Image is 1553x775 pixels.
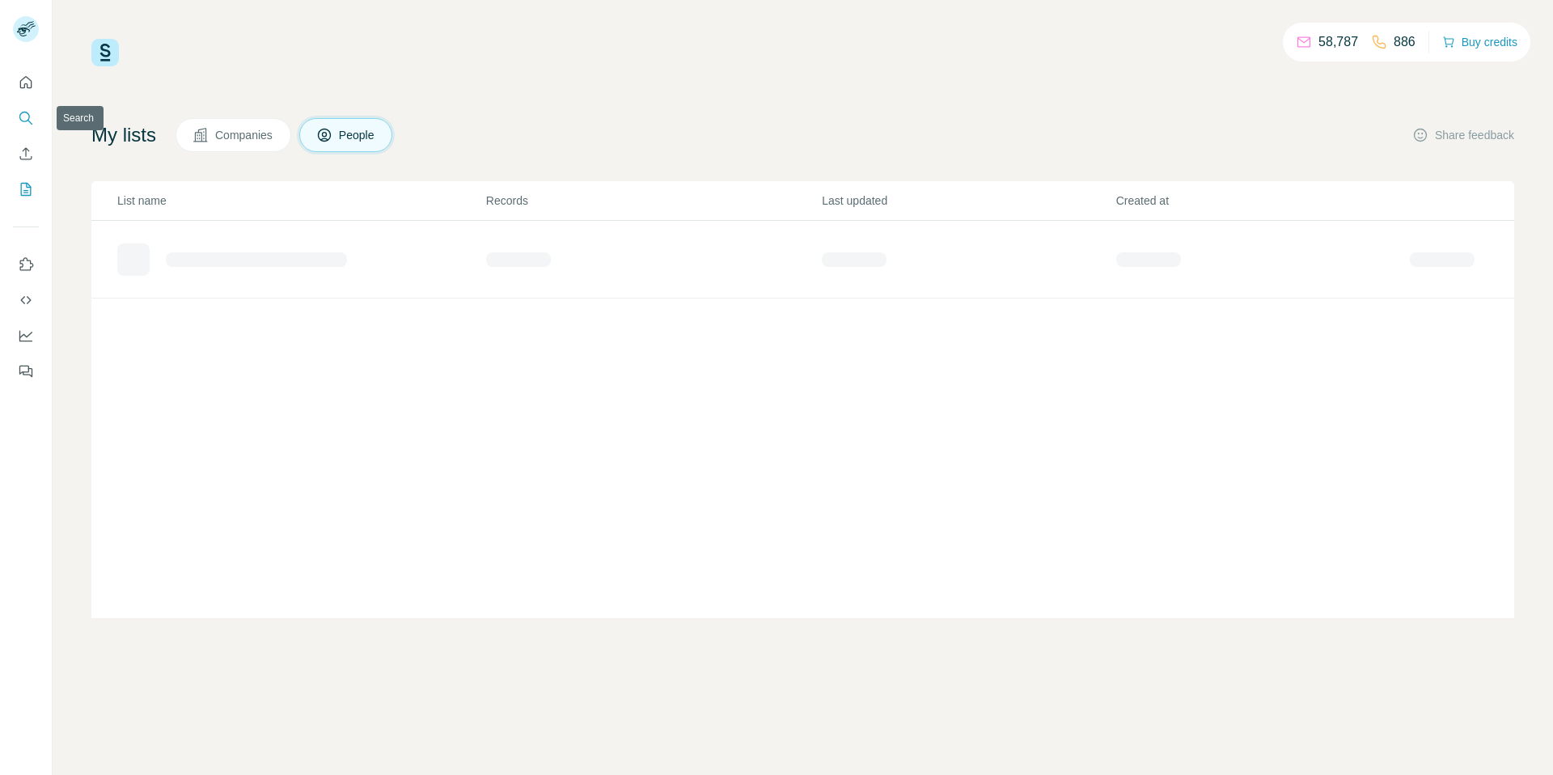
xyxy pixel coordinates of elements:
[117,193,485,209] p: List name
[13,175,39,204] button: My lists
[91,39,119,66] img: Surfe Logo
[13,68,39,97] button: Quick start
[339,127,376,143] span: People
[1412,127,1514,143] button: Share feedback
[13,104,39,133] button: Search
[13,139,39,168] button: Enrich CSV
[13,250,39,279] button: Use Surfe on LinkedIn
[13,357,39,386] button: Feedback
[215,127,274,143] span: Companies
[1442,31,1517,53] button: Buy credits
[91,122,156,148] h4: My lists
[486,193,820,209] p: Records
[13,321,39,350] button: Dashboard
[1116,193,1408,209] p: Created at
[1318,32,1358,52] p: 58,787
[822,193,1114,209] p: Last updated
[1394,32,1415,52] p: 886
[13,286,39,315] button: Use Surfe API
